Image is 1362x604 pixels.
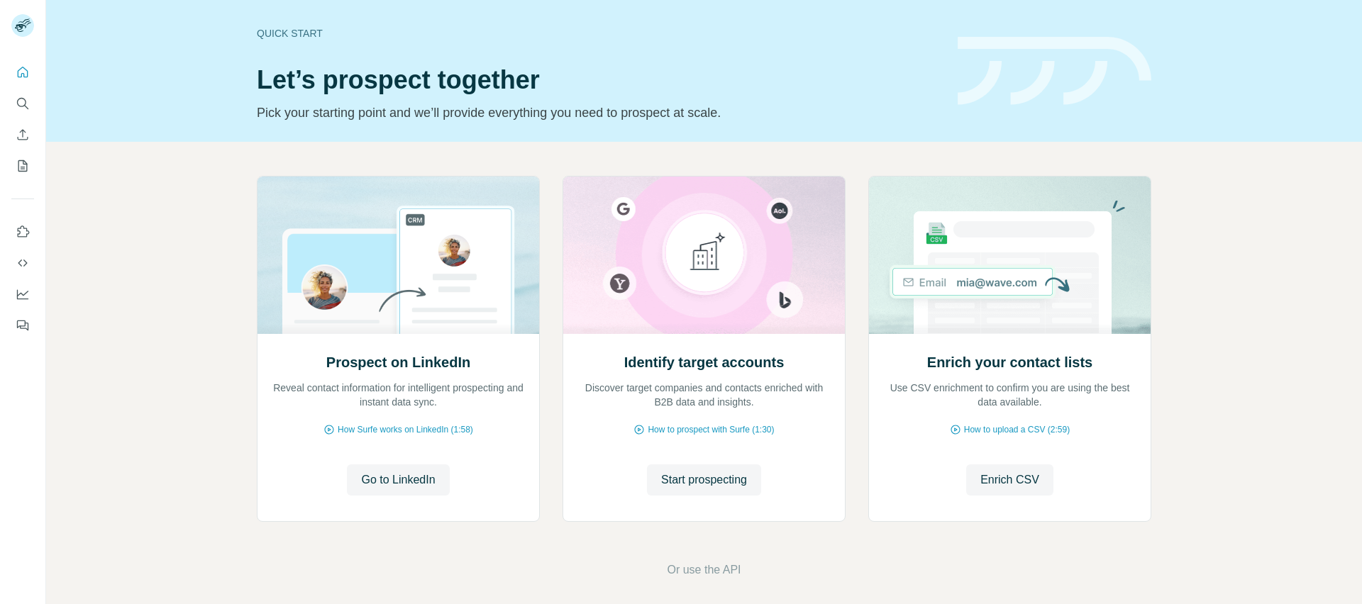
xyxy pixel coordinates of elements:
h2: Identify target accounts [624,352,785,372]
button: Dashboard [11,281,34,307]
p: Pick your starting point and we’ll provide everything you need to prospect at scale. [257,103,941,123]
span: Start prospecting [661,471,747,488]
img: banner [958,37,1151,106]
span: Enrich CSV [980,471,1039,488]
button: My lists [11,153,34,179]
img: Prospect on LinkedIn [257,177,540,334]
span: How to prospect with Surfe (1:30) [648,423,774,436]
p: Use CSV enrichment to confirm you are using the best data available. [883,381,1136,409]
button: Start prospecting [647,464,761,496]
button: Quick start [11,60,34,85]
div: Quick start [257,26,941,40]
button: Enrich CSV [966,464,1053,496]
img: Identify target accounts [563,177,846,334]
button: Enrich CSV [11,122,34,147]
h2: Prospect on LinkedIn [326,352,470,372]
span: How to upload a CSV (2:59) [964,423,1070,436]
p: Discover target companies and contacts enriched with B2B data and insights. [577,381,831,409]
button: Use Surfe API [11,250,34,276]
button: Feedback [11,313,34,338]
button: Go to LinkedIn [347,464,449,496]
img: Enrich your contact lists [868,177,1151,334]
button: Use Surfe on LinkedIn [11,219,34,245]
span: How Surfe works on LinkedIn (1:58) [338,423,473,436]
span: Go to LinkedIn [361,471,435,488]
h2: Enrich your contact lists [927,352,1092,372]
button: Search [11,91,34,116]
button: Or use the API [667,561,741,578]
p: Reveal contact information for intelligent prospecting and instant data sync. [272,381,525,409]
h1: Let’s prospect together [257,66,941,94]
